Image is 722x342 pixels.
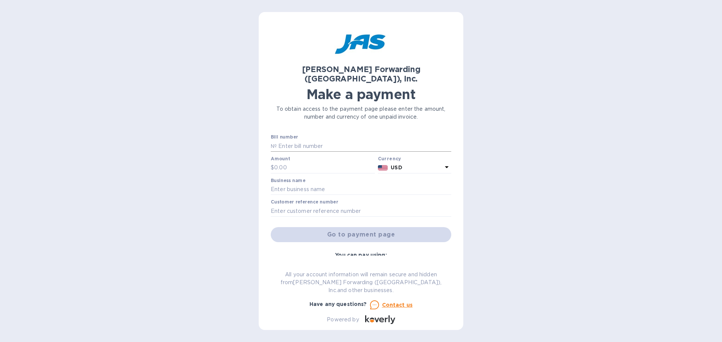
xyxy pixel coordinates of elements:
p: All your account information will remain secure and hidden from [PERSON_NAME] Forwarding ([GEOGRA... [271,271,451,294]
u: Contact us [382,302,413,308]
b: Have any questions? [309,301,367,307]
p: To obtain access to the payment page please enter the amount, number and currency of one unpaid i... [271,105,451,121]
p: № [271,142,277,150]
p: Powered by [327,316,359,324]
h1: Make a payment [271,86,451,102]
b: [PERSON_NAME] Forwarding ([GEOGRAPHIC_DATA]), Inc. [302,65,420,83]
label: Amount [271,157,290,161]
b: You can pay using: [335,252,387,258]
label: Business name [271,178,305,183]
input: 0.00 [274,162,375,173]
p: $ [271,164,274,172]
img: USD [378,165,388,170]
b: USD [391,164,402,170]
b: Currency [378,156,401,161]
input: Enter business name [271,184,451,195]
label: Bill number [271,135,298,140]
input: Enter customer reference number [271,205,451,217]
input: Enter bill number [277,140,451,152]
label: Customer reference number [271,200,338,205]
